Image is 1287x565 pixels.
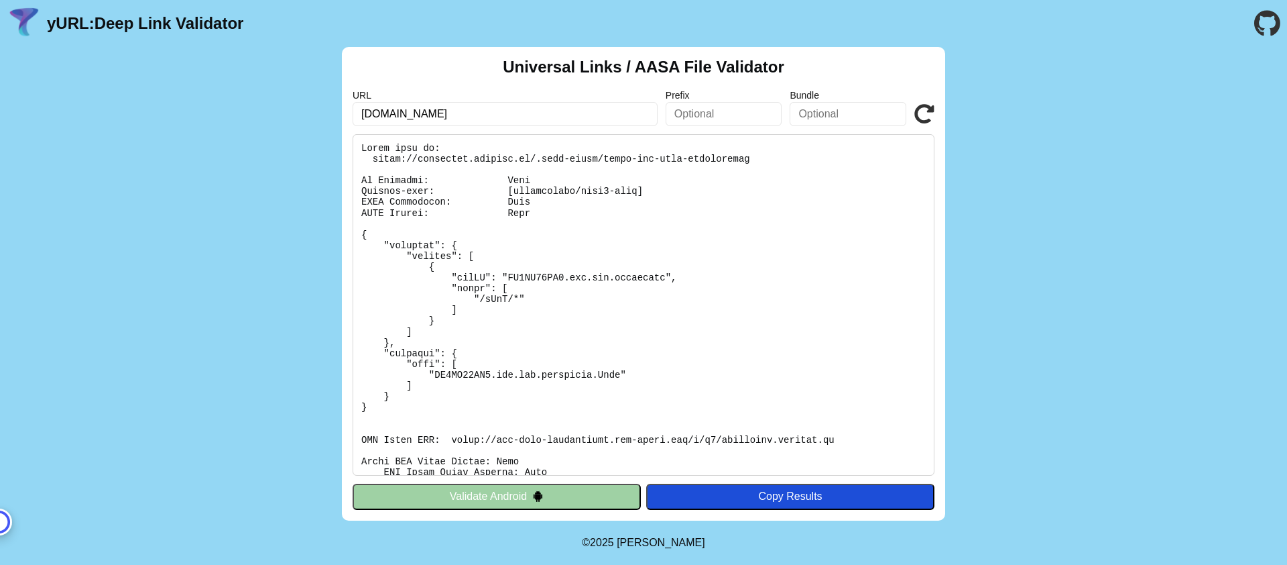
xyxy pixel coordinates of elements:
[353,134,934,476] pre: Lorem ipsu do: sitam://consectet.adipisc.el/.sedd-eiusm/tempo-inc-utla-etdoloremag Al Enimadmi: V...
[353,90,658,101] label: URL
[617,537,705,548] a: Michael Ibragimchayev's Personal Site
[532,491,544,502] img: droidIcon.svg
[582,521,704,565] footer: ©
[666,102,782,126] input: Optional
[353,102,658,126] input: Required
[7,6,42,41] img: yURL Logo
[353,484,641,509] button: Validate Android
[47,14,243,33] a: yURL:Deep Link Validator
[503,58,784,76] h2: Universal Links / AASA File Validator
[590,537,614,548] span: 2025
[790,102,906,126] input: Optional
[666,90,782,101] label: Prefix
[646,484,934,509] button: Copy Results
[653,491,928,503] div: Copy Results
[790,90,906,101] label: Bundle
